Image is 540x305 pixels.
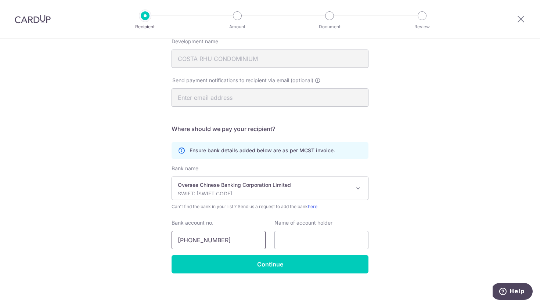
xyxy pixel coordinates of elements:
p: Amount [210,23,264,30]
label: Name of account holder [274,219,332,226]
iframe: Opens a widget where you can find more information [493,283,533,301]
p: Ensure bank details added below are as per MCST invoice. [190,147,335,154]
p: Review [395,23,449,30]
p: Oversea Chinese Banking Corporation Limited [178,181,350,189]
h5: Where should we pay your recipient? [172,124,368,133]
input: Continue [172,255,368,273]
p: SWIFT: [SWIFT_CODE] [178,190,350,197]
p: Recipient [118,23,172,30]
label: Development name [172,38,218,45]
span: Oversea Chinese Banking Corporation Limited [172,177,368,200]
a: here [308,204,317,209]
span: Oversea Chinese Banking Corporation Limited [172,177,368,200]
img: CardUp [15,15,51,23]
label: Bank account no. [172,219,213,226]
input: Enter email address [172,88,368,107]
span: Send payment notifications to recipient via email (optional) [172,77,313,84]
span: Can't find the bank in your list ? Send us a request to add the bank [172,203,368,210]
p: Document [302,23,357,30]
label: Bank name [172,165,198,172]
